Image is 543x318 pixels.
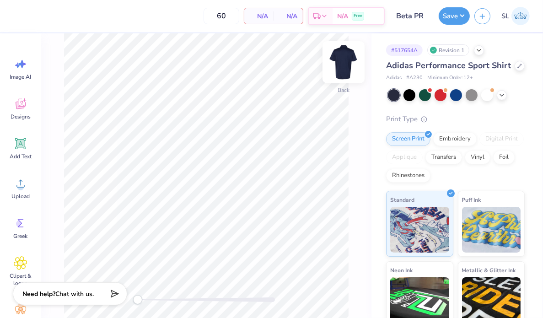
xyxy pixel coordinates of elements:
span: N/A [279,11,297,21]
div: Rhinestones [386,169,430,183]
span: Puff Ink [462,195,481,205]
div: Screen Print [386,132,430,146]
span: Free [354,13,362,19]
div: Revision 1 [427,44,469,56]
span: SL [501,11,509,22]
span: Chat with us. [55,290,94,298]
span: Standard [390,195,414,205]
a: SL [497,7,534,25]
div: Embroidery [433,132,477,146]
div: Accessibility label [133,295,142,304]
img: Sheena Mae Loyola [511,7,530,25]
span: Clipart & logos [5,272,36,287]
span: Upload [11,193,30,200]
span: # A230 [406,74,423,82]
span: Image AI [10,73,32,81]
strong: Need help? [22,290,55,298]
button: Save [439,7,470,25]
div: Digital Print [479,132,524,146]
span: Metallic & Glitter Ink [462,265,516,275]
div: Transfers [425,151,462,164]
img: Standard [390,207,449,253]
div: Print Type [386,114,525,124]
div: Applique [386,151,423,164]
span: Minimum Order: 12 + [427,74,473,82]
span: N/A [337,11,348,21]
div: Vinyl [465,151,490,164]
span: Neon Ink [390,265,413,275]
span: Adidas [386,74,402,82]
input: Untitled Design [389,7,434,25]
span: Adidas Performance Sport Shirt [386,60,511,71]
span: N/A [250,11,268,21]
img: Back [325,44,362,81]
img: Puff Ink [462,207,521,253]
span: Designs [11,113,31,120]
input: – – [204,8,239,24]
div: Back [338,86,349,95]
span: Greek [14,232,28,240]
span: Add Text [10,153,32,160]
div: Foil [493,151,515,164]
div: # 517654A [386,44,423,56]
